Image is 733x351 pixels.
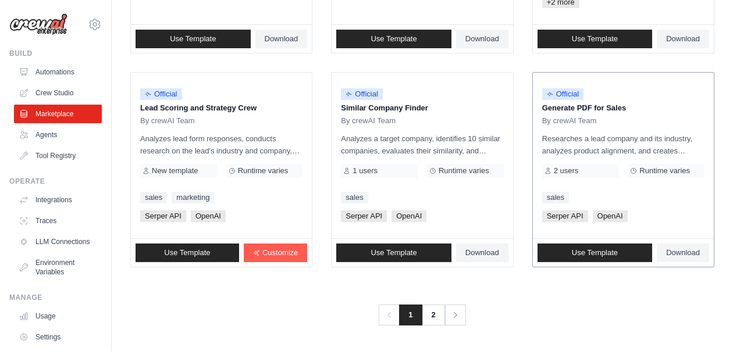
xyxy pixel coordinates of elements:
[657,243,709,262] a: Download
[542,192,569,203] a: sales
[9,49,102,58] div: Build
[14,212,102,230] a: Traces
[140,88,182,100] span: Official
[542,102,704,114] p: Generate PDF for Sales
[172,192,214,203] a: marketing
[238,166,289,175] span: Runtime varies
[14,63,102,81] a: Automations
[572,248,618,257] span: Use Template
[465,34,499,44] span: Download
[593,210,628,222] span: OpenAI
[265,34,298,44] span: Download
[542,88,584,100] span: Official
[456,243,508,262] a: Download
[255,30,308,48] a: Download
[136,30,251,48] a: Use Template
[542,116,597,126] span: By crewAI Team
[14,105,102,123] a: Marketplace
[14,126,102,144] a: Agents
[371,248,417,257] span: Use Template
[353,166,378,175] span: 1 users
[341,102,503,114] p: Similar Company Finder
[341,192,368,203] a: sales
[666,34,700,44] span: Download
[191,210,226,222] span: OpenAI
[244,243,307,262] a: Customize
[371,34,417,44] span: Use Template
[14,307,102,325] a: Usage
[14,84,102,102] a: Crew Studio
[262,248,298,257] span: Customize
[140,192,167,203] a: sales
[639,166,690,175] span: Runtime varies
[9,293,102,302] div: Manage
[140,116,195,126] span: By crewAI Team
[422,305,445,325] a: 2
[554,166,579,175] span: 2 users
[538,30,653,48] a: Use Template
[379,305,465,325] nav: Pagination
[9,177,102,186] div: Operate
[399,305,422,325] span: 1
[336,243,451,262] a: Use Template
[164,248,210,257] span: Use Template
[542,210,588,222] span: Serper API
[657,30,709,48] a: Download
[465,248,499,257] span: Download
[341,132,503,157] p: Analyzes a target company, identifies 10 similar companies, evaluates their similarity, and provi...
[341,116,396,126] span: By crewAI Team
[14,191,102,209] a: Integrations
[336,30,451,48] a: Use Template
[341,210,387,222] span: Serper API
[666,248,700,257] span: Download
[456,30,508,48] a: Download
[14,146,102,165] a: Tool Registry
[140,102,303,114] p: Lead Scoring and Strategy Crew
[538,243,653,262] a: Use Template
[170,34,216,44] span: Use Template
[14,253,102,281] a: Environment Variables
[152,166,198,175] span: New template
[9,13,67,35] img: Logo
[140,210,186,222] span: Serper API
[341,88,383,100] span: Official
[14,328,102,346] a: Settings
[140,132,303,157] p: Analyzes lead form responses, conducts research on the lead's industry and company, and scores th...
[392,210,426,222] span: OpenAI
[572,34,618,44] span: Use Template
[14,232,102,251] a: LLM Connections
[439,166,489,175] span: Runtime varies
[136,243,239,262] a: Use Template
[542,132,704,157] p: Researches a lead company and its industry, analyzes product alignment, and creates content for a...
